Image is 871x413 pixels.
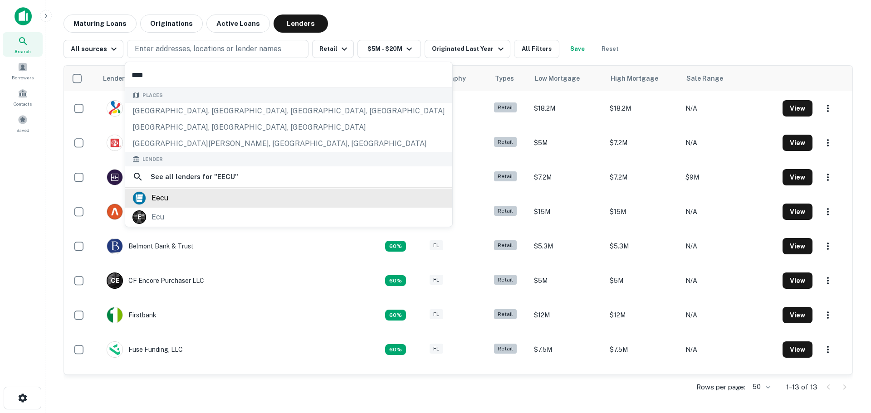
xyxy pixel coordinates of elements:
[125,103,452,119] div: [GEOGRAPHIC_DATA], [GEOGRAPHIC_DATA], [GEOGRAPHIC_DATA], [GEOGRAPHIC_DATA]
[432,44,506,54] div: Originated Last Year
[14,100,32,107] span: Contacts
[385,241,406,252] div: Capitalize uses an advanced AI algorithm to match your search with the best lender. The match sco...
[494,171,517,182] div: Retail
[125,136,452,152] div: [GEOGRAPHIC_DATA][PERSON_NAME], [GEOGRAPHIC_DATA], [GEOGRAPHIC_DATA]
[596,40,625,58] button: Reset
[494,137,517,147] div: Retail
[529,194,605,229] td: $15M
[783,238,812,254] button: View
[107,307,122,323] img: picture
[529,66,605,91] th: Low Mortgage
[64,15,137,33] button: Maturing Loans
[107,135,152,151] div: Popular
[529,126,605,160] td: $5M
[107,170,122,185] img: picture
[783,272,812,289] button: View
[357,40,421,58] button: $5M - $20M
[681,194,778,229] td: N/A
[529,332,605,367] td: $7.5M
[495,73,514,84] div: Types
[681,160,778,194] td: $9M
[425,40,510,58] button: Originated Last Year
[529,91,605,126] td: $18.2M
[107,272,204,289] div: CF Encore Purchaser LLC
[696,382,745,393] p: Rows per page:
[749,380,772,394] div: 50
[107,238,122,254] img: picture
[430,240,443,251] div: FL
[563,40,592,58] button: Save your search to get updates of matches that match your search criteria.
[783,100,812,117] button: View
[430,275,443,285] div: FL
[3,58,43,83] a: Borrowers
[3,32,43,57] a: Search
[142,92,163,99] span: Places
[605,298,681,332] td: $12M
[783,204,812,220] button: View
[3,85,43,109] a: Contacts
[64,40,123,58] button: All sources
[274,15,328,33] button: Lenders
[489,66,529,91] th: Types
[312,40,354,58] button: Retail
[107,101,122,116] img: picture
[16,126,29,134] span: Saved
[385,275,406,286] div: Capitalize uses an advanced AI algorithm to match your search with the best lender. The match sco...
[135,44,281,54] p: Enter addresses, locations or lender names
[529,229,605,263] td: $5.3M
[681,229,778,263] td: N/A
[681,332,778,367] td: N/A
[71,44,119,54] div: All sources
[152,210,164,224] div: ecu
[125,119,452,136] div: [GEOGRAPHIC_DATA], [GEOGRAPHIC_DATA], [GEOGRAPHIC_DATA]
[107,342,122,357] img: picture
[681,126,778,160] td: N/A
[107,307,157,323] div: Firstbank
[535,73,580,84] div: Low Mortgage
[826,340,871,384] div: Chat Widget
[15,48,31,55] span: Search
[107,100,231,117] div: City National Bank Of [US_STATE]
[611,73,658,84] div: High Mortgage
[681,66,778,91] th: Sale Range
[15,7,32,25] img: capitalize-icon.png
[494,206,517,216] div: Retail
[107,204,171,220] div: Amerant Bank
[3,111,43,136] a: Saved
[605,263,681,298] td: $5M
[385,344,406,355] div: Capitalize uses an advanced AI algorithm to match your search with the best lender. The match sco...
[783,135,812,151] button: View
[529,160,605,194] td: $7.2M
[681,263,778,298] td: N/A
[125,208,452,227] a: E ecu
[385,310,406,321] div: Capitalize uses an advanced AI algorithm to match your search with the best lender. The match sco...
[137,213,141,222] p: E
[107,135,122,151] img: picture
[430,344,443,354] div: FL
[142,155,163,163] span: Lender
[605,367,681,401] td: $5.6M
[494,309,517,320] div: Retail
[111,276,119,286] p: C E
[125,189,452,208] a: eecu
[786,382,817,393] p: 1–13 of 13
[529,263,605,298] td: $5M
[605,229,681,263] td: $5.3M
[529,298,605,332] td: $12M
[605,66,681,91] th: High Mortgage
[783,307,812,323] button: View
[605,160,681,194] td: $7.2M
[605,194,681,229] td: $15M
[127,40,308,58] button: Enter addresses, locations or lender names
[430,309,443,320] div: FL
[494,102,517,113] div: Retail
[686,73,723,84] div: Sale Range
[494,275,517,285] div: Retail
[107,238,194,254] div: Belmont Bank & Trust
[107,169,146,185] div: Truist
[681,298,778,332] td: N/A
[152,191,168,205] div: eecu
